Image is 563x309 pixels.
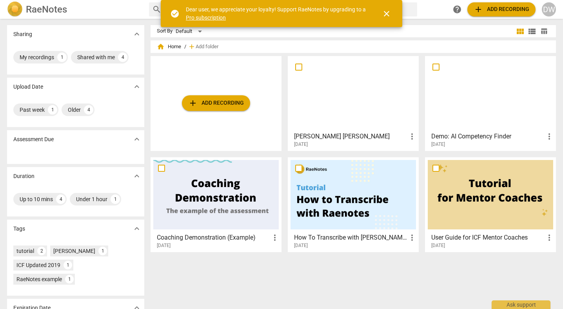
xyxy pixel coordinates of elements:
a: Demo: AI Competency Finder[DATE] [428,59,553,147]
a: [PERSON_NAME] [PERSON_NAME][DATE] [291,59,416,147]
div: Under 1 hour [76,195,107,203]
span: [DATE] [157,242,171,249]
a: User Guide for ICF Mentor Coaches[DATE] [428,160,553,249]
p: Upload Date [13,83,43,91]
p: Sharing [13,30,32,38]
div: 1 [98,247,107,255]
span: table_chart [540,27,548,35]
span: expand_more [132,135,142,144]
p: Assessment Due [13,135,54,144]
button: Upload [467,2,536,16]
div: 1 [65,275,74,284]
div: 1 [48,105,57,115]
button: DW [542,2,556,16]
span: help [452,5,462,14]
h2: RaeNotes [26,4,67,15]
span: home [157,43,165,51]
span: close [382,9,391,18]
span: expand_more [132,171,142,181]
h3: User Guide for ICF Mentor Coaches [431,233,545,242]
button: Show more [131,170,143,182]
div: Past week [20,106,45,114]
h3: Coaching Demonstration (Example) [157,233,270,242]
img: Logo [7,2,23,17]
button: Show more [131,28,143,40]
button: Close [377,4,396,23]
h3: How To Transcribe with RaeNotes [294,233,407,242]
span: view_list [527,27,537,36]
button: List view [526,25,538,37]
h3: Demo: AI Competency Finder [431,132,545,141]
button: Tile view [514,25,526,37]
div: [PERSON_NAME] [53,247,95,255]
span: [DATE] [431,242,445,249]
div: 1 [57,53,67,62]
a: How To Transcribe with [PERSON_NAME][DATE] [291,160,416,249]
span: more_vert [407,132,417,141]
button: Upload [182,95,250,111]
span: / [184,44,186,50]
div: ICF Updated 2019 [16,261,60,269]
span: add [188,43,196,51]
div: Dear user, we appreciate your loyalty! Support RaeNotes by upgrading to a [186,5,368,22]
span: [DATE] [431,141,445,148]
div: Older [68,106,81,114]
div: Default [176,25,205,38]
a: LogoRaeNotes [7,2,143,17]
button: Show more [131,223,143,234]
span: expand_more [132,82,142,91]
div: 4 [118,53,127,62]
span: [DATE] [294,141,308,148]
span: more_vert [270,233,280,242]
p: Tags [13,225,25,233]
span: Add recording [188,98,244,108]
div: 4 [56,194,65,204]
div: 1 [64,261,72,269]
button: Show more [131,133,143,145]
span: search [152,5,162,14]
span: more_vert [545,132,554,141]
p: Duration [13,172,35,180]
div: 4 [84,105,93,115]
span: Add recording [474,5,529,14]
div: Sort By [157,28,173,34]
a: Coaching Demonstration (Example)[DATE] [153,160,279,249]
span: view_module [516,27,525,36]
span: add [188,98,198,108]
a: Help [450,2,464,16]
span: check_circle [170,9,180,18]
span: Add folder [196,44,218,50]
div: tutorial [16,247,34,255]
button: Table view [538,25,550,37]
h3: David Whitehead David Plant [294,132,407,141]
div: My recordings [20,53,54,61]
div: Ask support [492,300,550,309]
button: Show more [131,81,143,93]
div: 1 [111,194,120,204]
div: Shared with me [77,53,115,61]
span: add [474,5,483,14]
span: more_vert [545,233,554,242]
span: expand_more [132,224,142,233]
div: 2 [37,247,46,255]
div: Up to 10 mins [20,195,53,203]
div: RaeNotes example [16,275,62,283]
span: [DATE] [294,242,308,249]
span: expand_more [132,29,142,39]
span: more_vert [407,233,417,242]
a: Pro subscription [186,15,226,21]
span: Home [157,43,181,51]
